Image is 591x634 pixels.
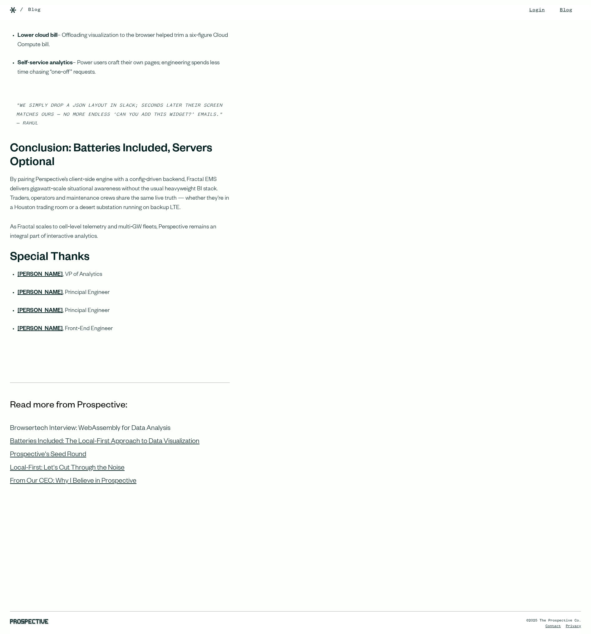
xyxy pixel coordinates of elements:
[17,288,230,306] li: , Principal Engineer
[17,326,63,332] a: [PERSON_NAME]
[566,624,581,628] a: Privacy
[10,446,86,459] a: Prospective's Seed Round
[10,478,136,486] div: From Our CEO: Why I Believe in Prospective
[10,438,199,446] div: Batteries Included: The Local-First Approach to Data Visualization
[10,473,136,486] a: From Our CEO: Why I Believe in Prospective
[17,270,230,288] li: , VP of Analytics
[10,460,125,473] a: Local-First: Let's Cut Through the Noise
[17,59,230,86] li: – Power users craft their own pages; engineering spends less time chasing “one‑off” requests.
[17,308,63,314] a: [PERSON_NAME]
[20,6,23,13] div: /
[10,252,90,265] strong: Special Thanks
[526,618,581,623] div: ©2025 The Prospective Co.
[28,6,41,13] a: Blog
[17,33,57,39] strong: Lower cloud bill
[10,425,170,433] div: Browsertech Interview: WebAssembly for Data Analysis
[10,420,170,433] a: Browsertech Interview: WebAssembly for Data Analysis
[10,223,230,241] p: As Fractal scales to cell‑level telemetry and multi‑GW fleets, Perspective remains an integral pa...
[17,306,230,324] li: , Principal Engineer
[545,624,561,628] a: Contact
[16,103,222,126] em: "We simply drop a JSON layout in Slack; seconds later their screen matches ours — no more endless...
[10,144,212,170] strong: Conclusion: Batteries Included, Servers Optional
[17,31,230,59] li: – Offloading visualization to the browser helped trim a six‑figure Cloud Compute bill.
[10,433,199,446] a: Batteries Included: The Local-First Approach to Data Visualization
[17,272,63,278] a: [PERSON_NAME]
[17,290,63,296] a: [PERSON_NAME]
[10,465,125,473] div: Local-First: Let's Cut Through the Noise
[10,175,230,213] p: By pairing Perspective’s client‑side engine with a config‑driven backend, Fractal EMS delivers gi...
[10,451,86,459] div: Prospective's Seed Round
[17,60,73,66] strong: Self‑service analytics
[17,324,230,343] li: , Front‑End Engineer
[10,400,230,412] h3: Read more from Prospective:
